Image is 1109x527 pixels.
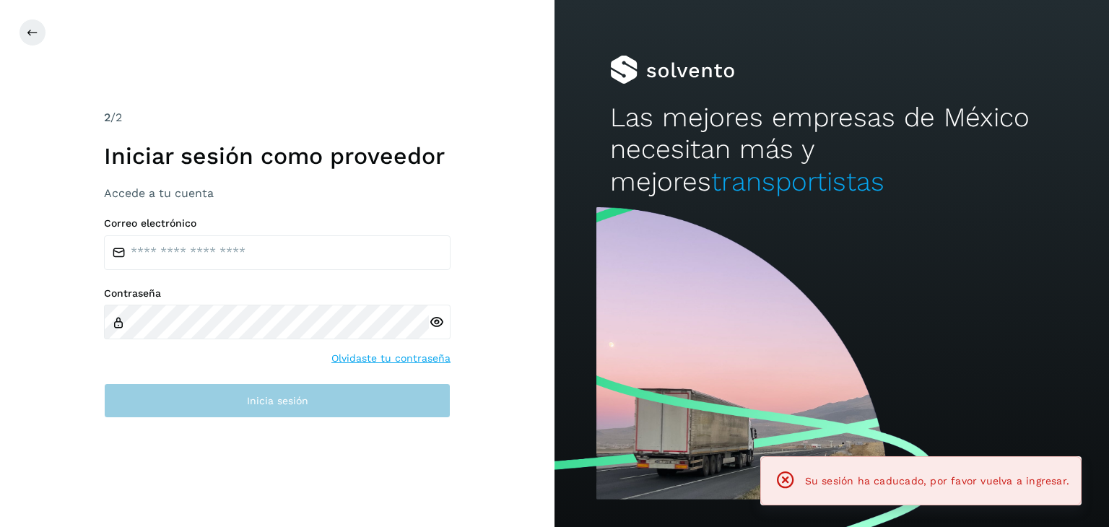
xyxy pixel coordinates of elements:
h3: Accede a tu cuenta [104,186,451,200]
span: Inicia sesión [247,396,308,406]
span: transportistas [711,166,884,197]
button: Inicia sesión [104,383,451,418]
div: /2 [104,109,451,126]
h2: Las mejores empresas de México necesitan más y mejores [610,102,1053,198]
label: Contraseña [104,287,451,300]
a: Olvidaste tu contraseña [331,351,451,366]
label: Correo electrónico [104,217,451,230]
h1: Iniciar sesión como proveedor [104,142,451,170]
span: Su sesión ha caducado, por favor vuelva a ingresar. [805,475,1069,487]
span: 2 [104,110,110,124]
